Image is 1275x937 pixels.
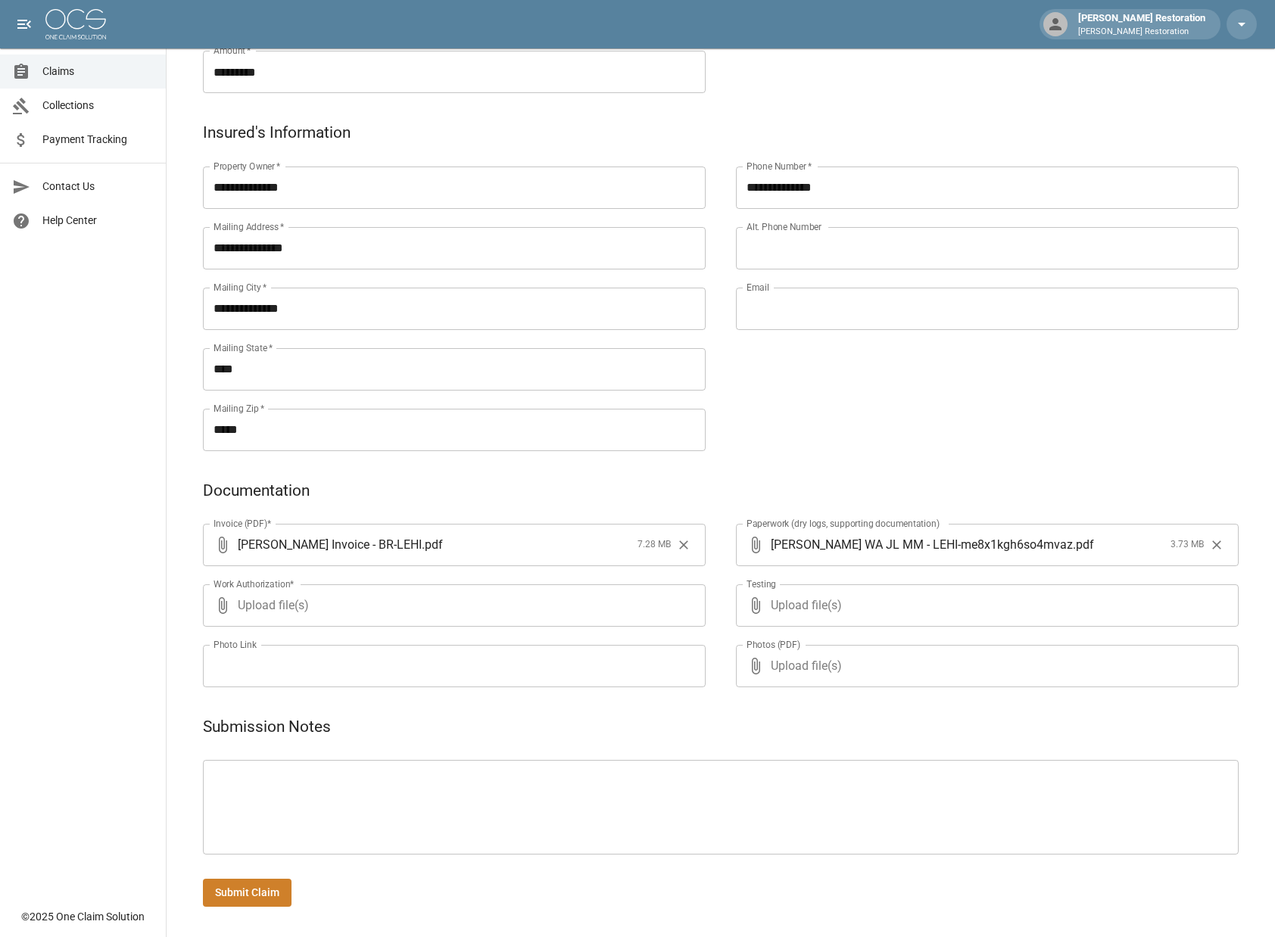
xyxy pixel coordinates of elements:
[42,98,154,114] span: Collections
[747,638,800,651] label: Photos (PDF)
[771,536,1073,553] span: [PERSON_NAME] WA JL MM - LEHI-me8x1kgh6so4mvaz
[21,909,145,924] div: © 2025 One Claim Solution
[747,577,776,590] label: Testing
[214,577,295,590] label: Work Authorization*
[1171,537,1204,553] span: 3.73 MB
[214,160,281,173] label: Property Owner
[747,517,940,530] label: Paperwork (dry logs, supporting documentation)
[214,341,273,354] label: Mailing State
[747,220,821,233] label: Alt. Phone Number
[42,132,154,148] span: Payment Tracking
[1078,26,1205,39] p: [PERSON_NAME] Restoration
[747,281,769,294] label: Email
[42,64,154,79] span: Claims
[45,9,106,39] img: ocs-logo-white-transparent.png
[214,220,284,233] label: Mailing Address
[238,584,665,627] span: Upload file(s)
[1073,536,1094,553] span: . pdf
[214,402,265,415] label: Mailing Zip
[771,584,1198,627] span: Upload file(s)
[9,9,39,39] button: open drawer
[422,536,443,553] span: . pdf
[637,537,671,553] span: 7.28 MB
[672,534,695,556] button: Clear
[238,536,422,553] span: [PERSON_NAME] Invoice - BR-LEHI
[1205,534,1228,556] button: Clear
[214,517,272,530] label: Invoice (PDF)*
[214,638,257,651] label: Photo Link
[42,179,154,195] span: Contact Us
[214,281,267,294] label: Mailing City
[771,645,1198,687] span: Upload file(s)
[203,879,291,907] button: Submit Claim
[42,213,154,229] span: Help Center
[1072,11,1211,38] div: [PERSON_NAME] Restoration
[747,160,812,173] label: Phone Number
[214,44,251,57] label: Amount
